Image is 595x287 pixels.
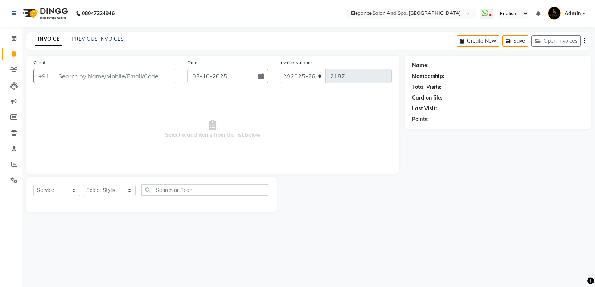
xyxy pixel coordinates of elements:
[412,94,443,102] div: Card on file:
[412,83,441,91] div: Total Visits:
[280,59,312,66] label: Invoice Number
[187,59,197,66] label: Date
[35,33,62,46] a: INVOICE
[531,35,581,47] button: Open Invoices
[502,35,528,47] button: Save
[33,69,54,83] button: +91
[71,36,124,42] a: PREVIOUS INVOICES
[412,105,437,112] div: Last Visit:
[19,3,70,24] img: logo
[412,115,429,123] div: Points:
[412,72,444,80] div: Membership:
[82,3,115,24] b: 08047224946
[33,92,392,166] span: Select & add items from the list below
[141,184,269,196] input: Search or Scan
[565,10,581,17] span: Admin
[33,59,45,66] label: Client
[548,7,561,20] img: Admin
[412,62,429,69] div: Name:
[457,35,499,47] button: Create New
[54,69,176,83] input: Search by Name/Mobile/Email/Code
